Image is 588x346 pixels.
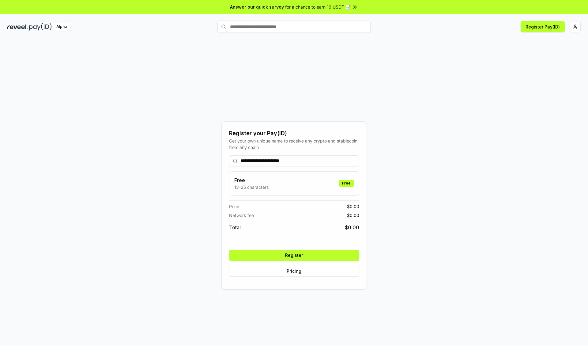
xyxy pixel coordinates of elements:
[234,177,269,184] h3: Free
[229,224,241,231] span: Total
[339,180,354,187] div: Free
[229,138,359,150] div: Get your own unique name to receive any crypto and stablecoin, from any chain
[229,129,359,138] div: Register your Pay(ID)
[7,23,28,31] img: reveel_dark
[521,21,565,32] button: Register Pay(ID)
[229,203,239,210] span: Price
[285,4,351,10] span: for a chance to earn 10 USDT 📝
[347,203,359,210] span: $ 0.00
[345,224,359,231] span: $ 0.00
[234,184,269,190] p: 13-25 characters
[53,23,70,31] div: Alpha
[230,4,284,10] span: Answer our quick survey
[229,250,359,261] button: Register
[229,212,254,219] span: Network fee
[229,266,359,277] button: Pricing
[347,212,359,219] span: $ 0.00
[29,23,52,31] img: pay_id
